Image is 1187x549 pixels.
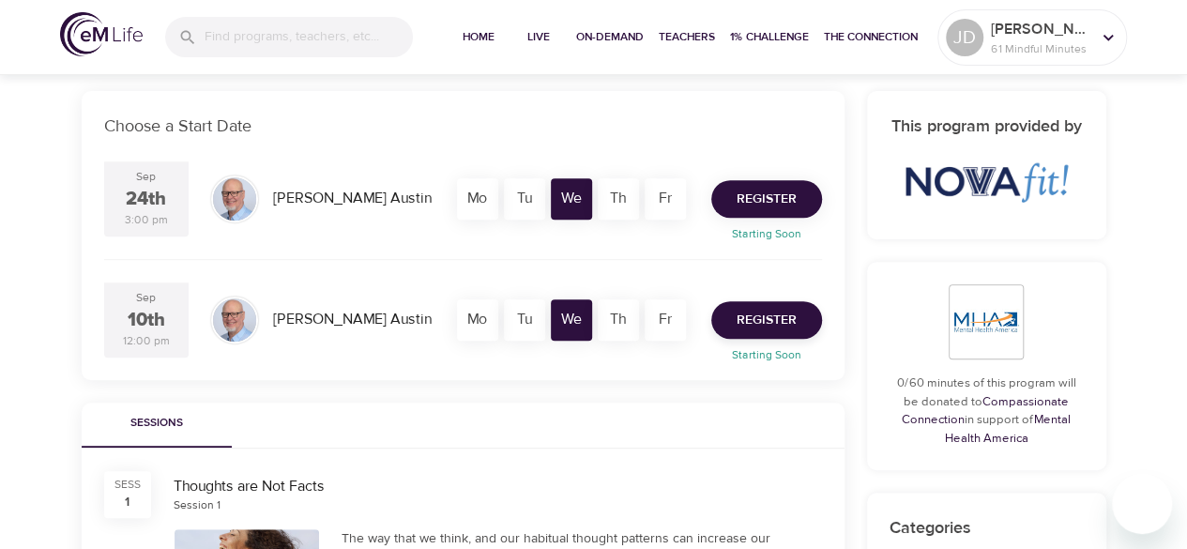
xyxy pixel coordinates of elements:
div: Tu [504,178,545,220]
div: Sep [136,169,156,185]
div: Mo [457,299,498,341]
div: Fr [645,299,686,341]
div: We [551,178,592,220]
div: 24th [126,186,166,213]
div: We [551,299,592,341]
img: Villanova%20logo.jpg [890,156,1084,211]
button: Register [711,301,822,339]
a: Compassionate Connection [902,394,1069,428]
div: Session 1 [174,497,221,513]
span: 1% Challenge [730,27,809,47]
div: [PERSON_NAME] Austin [266,180,439,217]
span: Home [456,27,501,47]
button: Register [711,180,822,218]
span: Live [516,27,561,47]
h6: This program provided by [890,114,1084,141]
img: logo [60,12,143,56]
p: [PERSON_NAME] [991,18,1090,40]
div: Th [598,299,639,341]
span: On-Demand [576,27,644,47]
div: Fr [645,178,686,220]
div: Thoughts are Not Facts [174,476,822,497]
p: Categories [890,515,1084,541]
p: Starting Soon [700,225,833,242]
div: [PERSON_NAME] Austin [266,301,439,338]
div: JD [946,19,983,56]
p: 61 Mindful Minutes [991,40,1090,57]
div: 3:00 pm [125,212,168,228]
p: Choose a Start Date [104,114,822,139]
div: Tu [504,299,545,341]
div: 10th [128,307,165,334]
div: SESS [114,477,141,493]
div: Th [598,178,639,220]
span: Register [737,188,797,211]
p: Starting Soon [700,346,833,363]
span: Sessions [93,414,221,434]
span: Teachers [659,27,715,47]
div: 12:00 pm [123,333,170,349]
a: Mental Health America [945,412,1072,446]
p: 0/60 minutes of this program will be donated to in support of [890,374,1084,448]
span: The Connection [824,27,918,47]
div: Sep [136,290,156,306]
iframe: Button to launch messaging window [1112,474,1172,534]
div: 1 [125,493,129,511]
span: Register [737,309,797,332]
input: Find programs, teachers, etc... [205,17,413,57]
div: Mo [457,178,498,220]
